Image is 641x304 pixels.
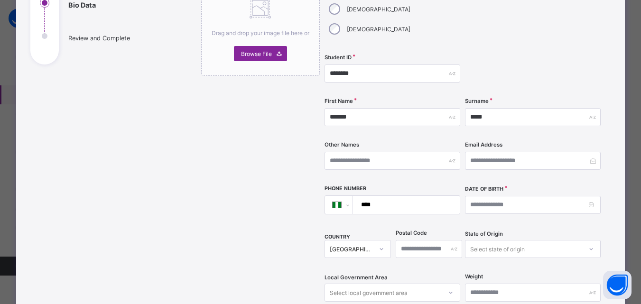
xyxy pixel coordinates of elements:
span: Local Government Area [325,274,388,281]
div: Select state of origin [470,240,525,258]
span: COUNTRY [325,234,350,240]
label: [DEMOGRAPHIC_DATA] [347,6,410,13]
button: Open asap [603,271,632,299]
label: Student ID [325,54,352,61]
label: Other Names [325,141,359,148]
span: Browse File [241,50,272,57]
div: [GEOGRAPHIC_DATA] [330,246,373,253]
label: Weight [465,273,483,280]
span: Drag and drop your image file here or [212,29,309,37]
div: Select local government area [330,284,408,302]
label: Phone Number [325,185,366,192]
label: Date of Birth [465,186,503,192]
label: [DEMOGRAPHIC_DATA] [347,26,410,33]
span: State of Origin [465,230,503,237]
label: First Name [325,98,353,104]
label: Email Address [465,141,502,148]
label: Postal Code [396,230,427,236]
label: Surname [465,98,489,104]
